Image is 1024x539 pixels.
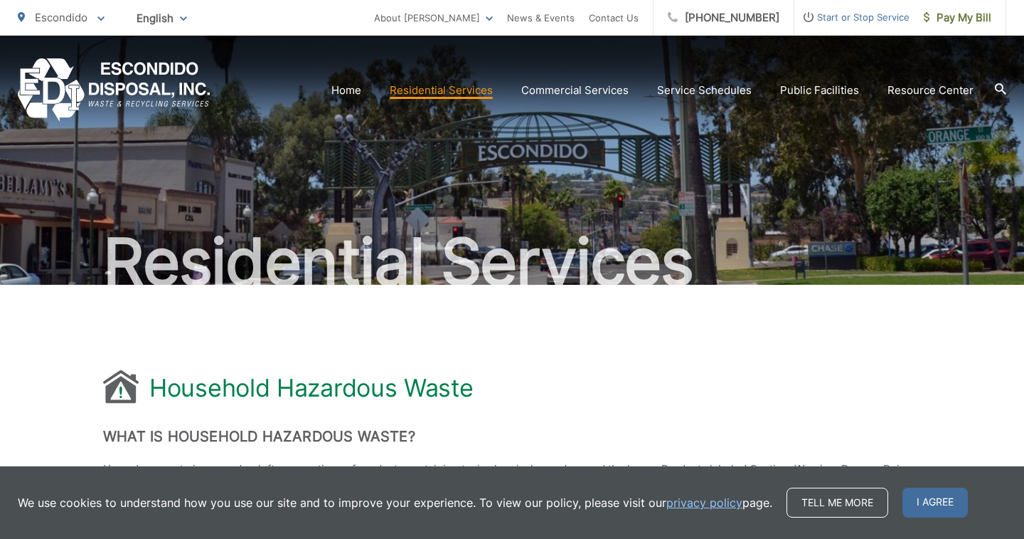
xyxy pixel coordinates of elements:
[390,82,493,99] a: Residential Services
[666,494,742,511] a: privacy policy
[18,58,210,122] a: EDCD logo. Return to the homepage.
[657,82,752,99] a: Service Schedules
[35,11,87,24] span: Escondido
[374,9,493,26] a: About [PERSON_NAME]
[103,461,921,495] p: Hazardous waste is unused or leftover portions of products containing toxic chemicals used around...
[18,226,1006,298] h2: Residential Services
[507,9,575,26] a: News & Events
[521,82,629,99] a: Commercial Services
[887,82,974,99] a: Resource Center
[103,428,921,445] h2: What is Household Hazardous Waste?
[589,9,639,26] a: Contact Us
[786,488,888,518] a: Tell me more
[902,488,968,518] span: I agree
[18,494,772,511] p: We use cookies to understand how you use our site and to improve your experience. To view our pol...
[780,82,859,99] a: Public Facilities
[924,9,991,26] span: Pay My Bill
[331,82,361,99] a: Home
[149,374,474,402] h1: Household Hazardous Waste
[126,6,198,31] span: English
